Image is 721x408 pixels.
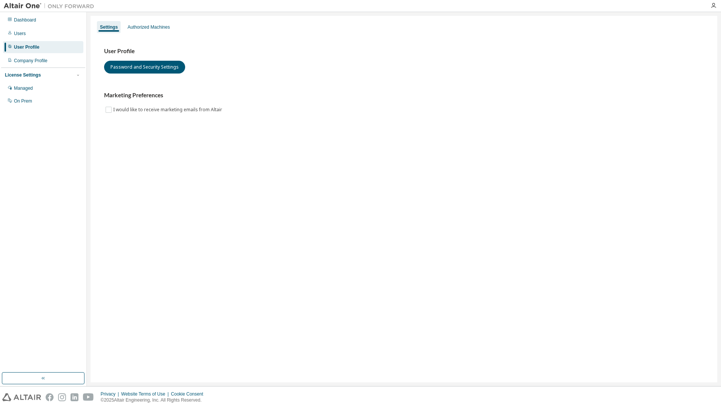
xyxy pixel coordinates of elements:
div: Managed [14,85,33,91]
img: altair_logo.svg [2,393,41,401]
div: License Settings [5,72,41,78]
img: instagram.svg [58,393,66,401]
div: Company Profile [14,58,48,64]
label: I would like to receive marketing emails from Altair [113,105,224,114]
div: Settings [100,24,118,30]
div: Privacy [101,391,121,397]
button: Password and Security Settings [104,61,185,74]
div: Website Terms of Use [121,391,171,397]
div: Cookie Consent [171,391,207,397]
div: Users [14,31,26,37]
div: User Profile [14,44,39,50]
p: © 2025 Altair Engineering, Inc. All Rights Reserved. [101,397,208,403]
img: Altair One [4,2,98,10]
div: Dashboard [14,17,36,23]
img: facebook.svg [46,393,54,401]
h3: User Profile [104,48,704,55]
h3: Marketing Preferences [104,92,704,99]
div: Authorized Machines [127,24,170,30]
img: youtube.svg [83,393,94,401]
div: On Prem [14,98,32,104]
img: linkedin.svg [71,393,78,401]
